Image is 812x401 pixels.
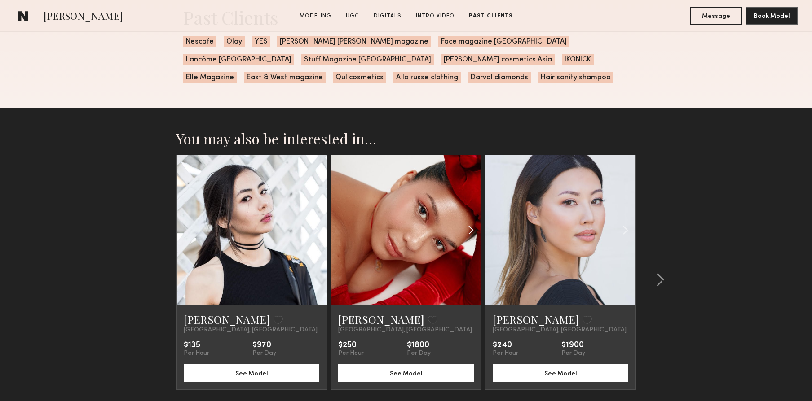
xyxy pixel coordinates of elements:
div: $1800 [407,341,431,350]
a: See Model [338,369,474,377]
span: Stuff Magazine [GEOGRAPHIC_DATA] [301,54,434,65]
span: YES [252,36,270,47]
div: Per Day [561,350,585,357]
a: Book Model [746,12,798,19]
span: A la russe clothing [393,72,461,83]
button: Book Model [746,7,798,25]
div: $135 [184,341,209,350]
div: Per Hour [493,350,518,357]
span: East & West magazine [244,72,326,83]
span: Darvol diamonds [468,72,531,83]
a: See Model [493,369,628,377]
span: Olay [224,36,245,47]
a: Intro Video [412,12,458,20]
span: Elle Magazine [183,72,237,83]
div: $240 [493,341,518,350]
div: $1900 [561,341,585,350]
div: Per Day [252,350,276,357]
a: UGC [342,12,363,20]
div: $970 [252,341,276,350]
a: [PERSON_NAME] [493,312,579,327]
span: [PERSON_NAME] [44,9,123,25]
h2: You may also be interested in… [176,130,636,148]
span: [PERSON_NAME] [PERSON_NAME] magazine [277,36,431,47]
div: Per Day [407,350,431,357]
a: See Model [184,369,319,377]
span: [GEOGRAPHIC_DATA], [GEOGRAPHIC_DATA] [338,327,472,334]
span: Qul cosmetics [333,72,386,83]
button: See Model [338,364,474,382]
span: [GEOGRAPHIC_DATA], [GEOGRAPHIC_DATA] [184,327,318,334]
a: [PERSON_NAME] [184,312,270,327]
span: IKONICK [562,54,594,65]
div: $250 [338,341,364,350]
a: Digitals [370,12,405,20]
span: Lancôme [GEOGRAPHIC_DATA] [183,54,294,65]
a: Modeling [296,12,335,20]
span: Hair sanity shampoo [538,72,613,83]
span: [GEOGRAPHIC_DATA], [GEOGRAPHIC_DATA] [493,327,627,334]
span: Nescafe [183,36,216,47]
span: Face magazine [GEOGRAPHIC_DATA] [438,36,569,47]
button: See Model [493,364,628,382]
a: Past Clients [465,12,516,20]
span: [PERSON_NAME] cosmetics Asia [441,54,555,65]
div: Per Hour [184,350,209,357]
button: Message [690,7,742,25]
button: See Model [184,364,319,382]
div: Per Hour [338,350,364,357]
a: [PERSON_NAME] [338,312,424,327]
